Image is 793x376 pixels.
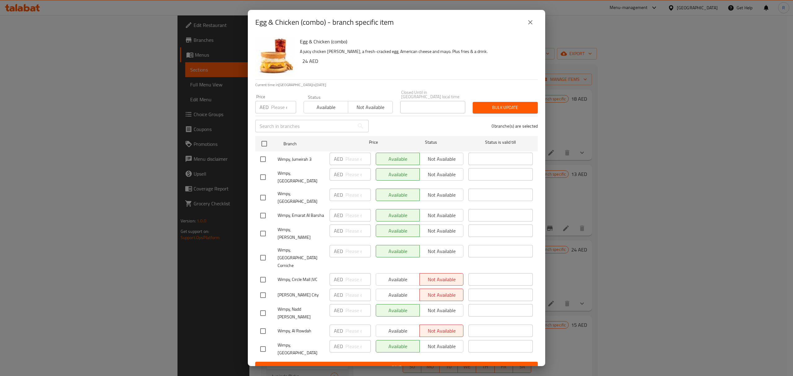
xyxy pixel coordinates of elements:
span: Branch [283,140,348,148]
span: Wimpy, [GEOGRAPHIC_DATA] Corniche [278,246,325,269]
span: Available [306,103,346,112]
p: AED [334,227,343,234]
input: Please enter price [345,245,371,257]
input: Please enter price [345,168,371,181]
p: AED [334,291,343,299]
span: Price [353,138,394,146]
button: Bulk update [473,102,538,113]
span: Save [260,364,533,371]
input: Search in branches [255,120,354,132]
span: Wimpy, [GEOGRAPHIC_DATA] [278,190,325,205]
p: AED [334,171,343,178]
p: AED [334,307,343,314]
p: AED [334,212,343,219]
h6: Egg & Chicken (combo) [300,37,533,46]
input: Please enter price [271,101,296,113]
p: 0 branche(s) are selected [492,123,538,129]
span: Wimpy, Jumeirah 3 [278,155,325,163]
span: Bulk update [478,104,533,111]
input: Please enter price [345,289,371,301]
p: AED [334,247,343,255]
p: AED [260,103,269,111]
span: Not available [351,103,390,112]
p: AED [334,276,343,283]
p: AED [334,155,343,163]
h2: Egg & Chicken (combo) - branch specific item [255,17,394,27]
input: Please enter price [345,209,371,221]
button: Available [304,101,348,113]
p: A juicy chicken [PERSON_NAME], a fresh-cracked egg, American cheese and mayo. Plus fries & a drink. [300,48,533,55]
span: Wimpy, [GEOGRAPHIC_DATA] [278,341,325,357]
input: Please enter price [345,325,371,337]
button: close [523,15,538,30]
input: Please enter price [345,273,371,286]
span: Wimpy, Circle Mall JVC [278,276,325,283]
input: Please enter price [345,225,371,237]
button: Not available [348,101,392,113]
input: Please enter price [345,304,371,317]
p: AED [334,191,343,199]
span: Wimpy, [PERSON_NAME] [278,226,325,241]
span: Wimpy, Emarat Al Barsha [278,212,325,219]
input: Please enter price [345,189,371,201]
input: Please enter price [345,340,371,352]
span: [PERSON_NAME] City [278,291,325,299]
img: Egg & Chicken (combo) [255,37,295,77]
p: AED [334,327,343,334]
p: Current time in [GEOGRAPHIC_DATA] is [DATE] [255,82,538,88]
p: AED [334,343,343,350]
span: Wimpy, [GEOGRAPHIC_DATA] [278,169,325,185]
button: Save [255,362,538,373]
span: Status is valid till [468,138,533,146]
span: Status [399,138,463,146]
span: Wimpy, Nadd [PERSON_NAME] [278,305,325,321]
h6: 24 AED [302,57,533,65]
input: Please enter price [345,153,371,165]
span: Wimpy, Al Rowdah [278,327,325,335]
